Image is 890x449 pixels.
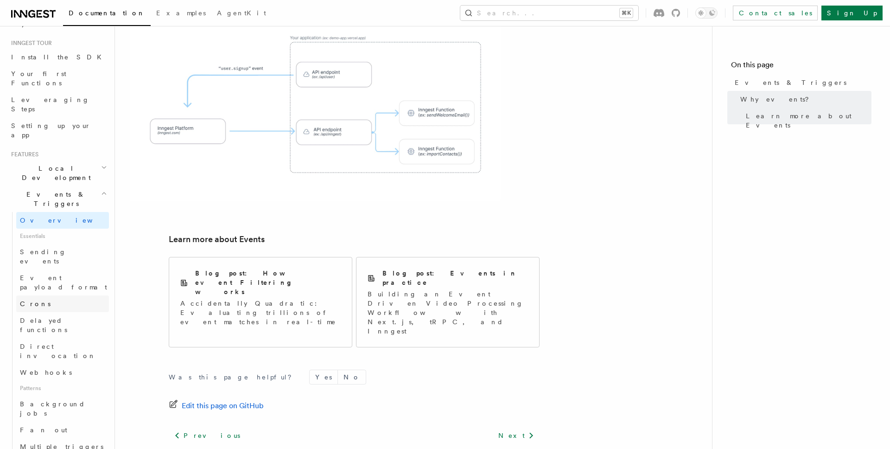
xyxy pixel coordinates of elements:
button: Yes [310,370,337,384]
a: Learn more about Events [169,233,265,246]
h4: On this page [731,59,871,74]
a: Contact sales [733,6,818,20]
a: Learn more about Events [742,108,871,134]
a: Background jobs [16,396,109,422]
a: Overview [16,212,109,229]
button: Local Development [7,160,109,186]
h2: Blog post: Events in practice [382,269,528,287]
span: Learn more about Events [746,111,871,130]
p: Was this page helpful? [169,372,298,382]
p: Building an Event Driven Video Processing Workflow with Next.js, tRPC, and Inngest [368,289,528,336]
span: Webhooks [20,369,72,376]
a: Crons [16,295,109,312]
button: Toggle dark mode [695,7,718,19]
span: Leveraging Steps [11,96,89,113]
a: Why events? [737,91,871,108]
a: Blog post: Events in practiceBuilding an Event Driven Video Processing Workflow with Next.js, tRP... [356,257,540,347]
span: Crons [20,300,51,308]
a: Events & Triggers [731,74,871,91]
a: Examples [151,3,211,25]
span: Overview [20,217,115,224]
span: Features [7,151,38,158]
button: Events & Triggers [7,186,109,212]
span: Essentials [16,229,109,244]
a: Blog post: How event Filtering worksAccidentally Quadratic: Evaluating trillions of event matches... [169,257,352,347]
button: No [338,370,366,384]
span: Why events? [740,95,815,104]
span: Fan out [20,426,67,434]
span: Local Development [7,164,101,182]
span: Sending events [20,248,66,265]
span: Patterns [16,381,109,396]
span: Direct invocation [20,343,96,359]
a: Your first Functions [7,65,109,91]
kbd: ⌘K [620,8,633,18]
span: Setting up your app [11,122,91,139]
span: Event payload format [20,274,107,291]
img: Illustration of a demo application sending a "user.signup" event to the Inngest Platform which tr... [130,8,501,201]
span: Install the SDK [11,53,107,61]
a: Setting up your app [7,117,109,143]
span: Events & Triggers [735,78,846,87]
a: Direct invocation [16,338,109,364]
span: Examples [156,9,206,17]
a: Previous [169,427,245,444]
span: AgentKit [217,9,266,17]
span: Inngest tour [7,39,52,47]
a: Event payload format [16,269,109,295]
a: Webhooks [16,364,109,381]
a: Delayed functions [16,312,109,338]
span: Events & Triggers [7,190,101,208]
p: Accidentally Quadratic: Evaluating trillions of event matches in real-time [180,299,341,327]
span: Edit this page on GitHub [182,399,264,412]
a: AgentKit [211,3,272,25]
a: Fan out [16,422,109,438]
span: Delayed functions [20,317,67,334]
span: Your first Functions [11,70,66,87]
a: Edit this page on GitHub [169,399,264,412]
span: Background jobs [20,400,85,417]
a: Install the SDK [7,49,109,65]
a: Next [493,427,540,444]
a: Documentation [63,3,151,26]
a: Leveraging Steps [7,91,109,117]
span: Documentation [69,9,145,17]
h2: Blog post: How event Filtering works [195,269,341,296]
button: Search...⌘K [460,6,638,20]
a: Sign Up [821,6,883,20]
a: Sending events [16,244,109,269]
